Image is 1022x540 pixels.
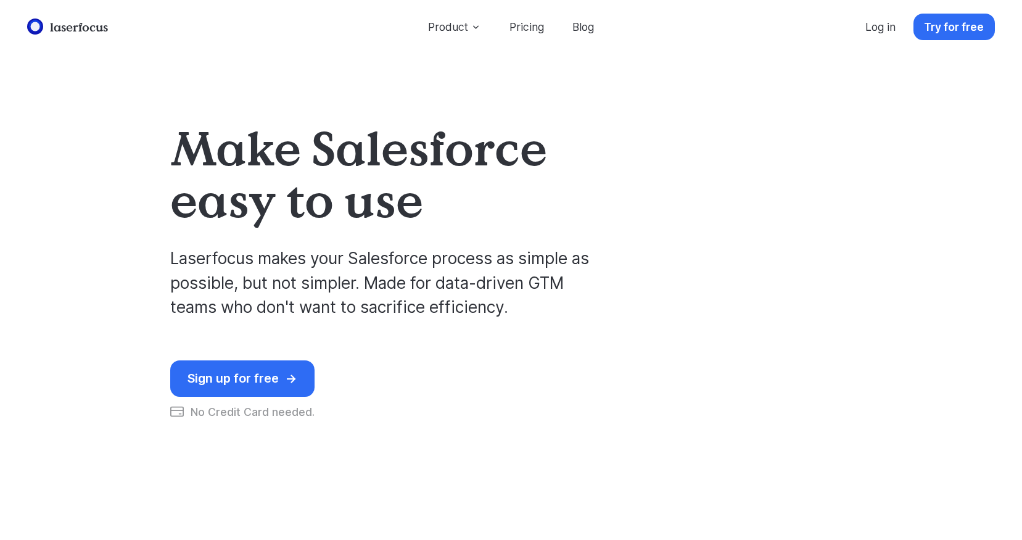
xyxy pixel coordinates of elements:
button: Product [417,14,492,40]
div: Sign up for free [188,372,279,386]
p: Laserfocus makes your Salesforce process as simple as possible, but not simpler. Made for data-dr... [170,226,593,320]
h1: Make Salesforce easy to use [170,122,550,226]
a: laserfocus [24,15,112,38]
div: No Credit Card needed. [170,397,315,418]
a: Pricing [498,14,554,40]
div: → [286,372,310,386]
a: Sign up for free [170,360,315,397]
a: Blog [562,14,605,40]
a: Try for free [913,14,995,40]
a: Log in [855,14,907,40]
